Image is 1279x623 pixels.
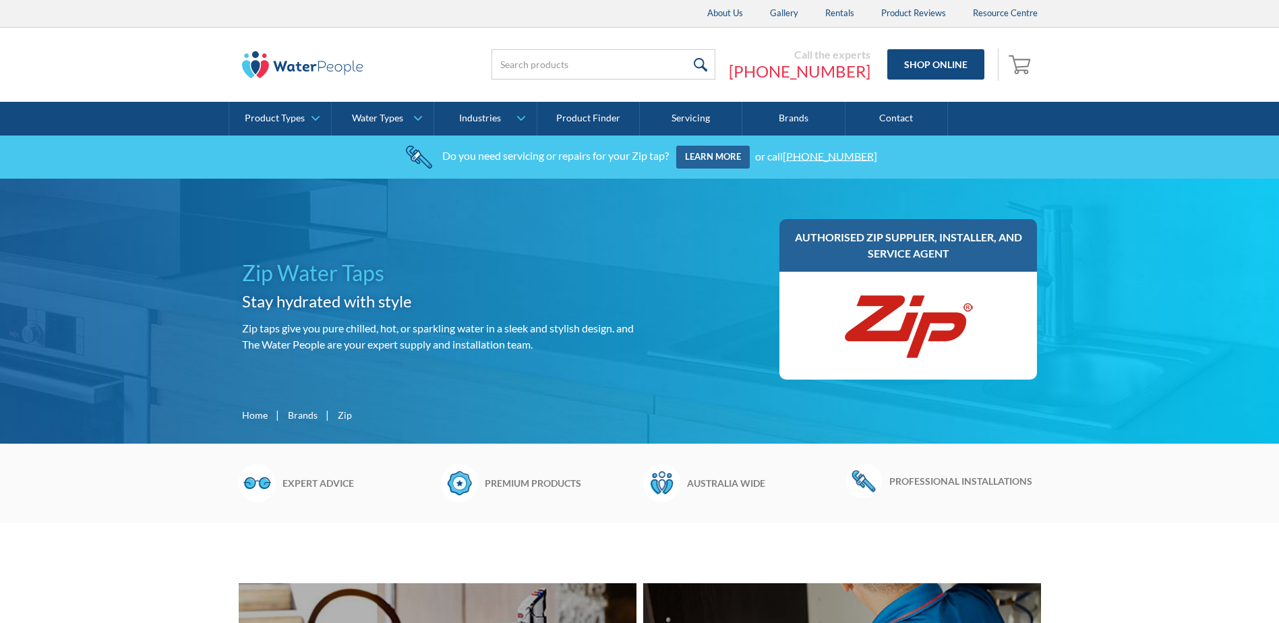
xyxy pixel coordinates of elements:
div: | [274,407,281,423]
h3: Authorised Zip supplier, installer, and service agent [793,229,1024,262]
a: Open empty cart [1005,49,1038,81]
h1: Zip Water Taps [242,257,634,289]
img: Wrench [845,464,883,498]
a: Learn more [676,146,750,169]
div: Zip [338,408,352,422]
a: Water Types [332,102,434,136]
img: Zip [841,285,976,366]
a: Shop Online [887,49,984,80]
div: Call the experts [729,48,870,61]
a: Industries [434,102,536,136]
div: Product Types [245,113,305,124]
a: Contact [845,102,948,136]
a: Home [242,408,268,422]
div: Water Types [352,113,403,124]
h6: Premium products [485,476,636,490]
div: or call [755,149,877,162]
h6: Professional installations [889,474,1041,488]
a: Brands [288,408,318,422]
img: Badge [441,464,478,502]
img: The Water People [242,51,363,78]
div: | [324,407,331,423]
img: Glasses [239,464,276,502]
a: Brands [742,102,845,136]
a: Product Types [229,102,331,136]
a: [PHONE_NUMBER] [729,61,870,82]
h6: Australia wide [687,476,839,490]
img: shopping cart [1009,53,1034,75]
p: Zip taps give you pure chilled, hot, or sparkling water in a sleek and stylish design. and The Wa... [242,320,634,353]
a: Servicing [640,102,742,136]
div: Industries [459,113,501,124]
img: Waterpeople Symbol [643,464,680,502]
h6: Expert advice [282,476,434,490]
h2: Stay hydrated with style [242,289,634,314]
input: Search products [492,49,715,80]
a: Product Finder [537,102,640,136]
a: [PHONE_NUMBER] [783,149,877,162]
div: Do you need servicing or repairs for your Zip tap? [442,149,669,162]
